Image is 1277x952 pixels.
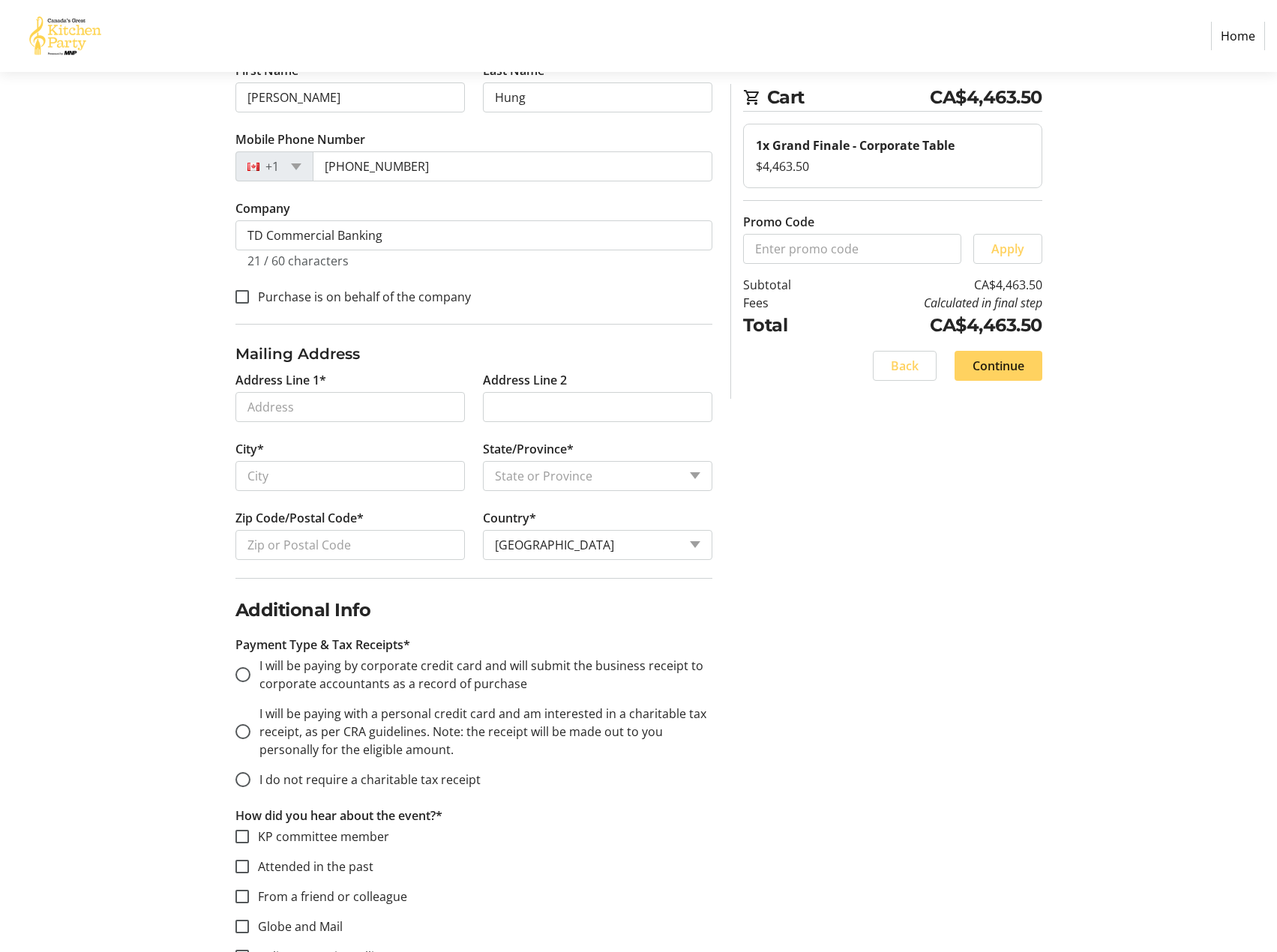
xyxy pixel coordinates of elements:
[249,858,373,876] label: Attended in the past
[973,357,1024,375] span: Continue
[873,351,937,381] button: Back
[259,771,481,788] span: I do not require a charitable tax receipt
[235,440,264,458] label: City*
[249,918,343,936] label: Globe and Mail
[1211,22,1265,50] a: Home
[973,234,1042,264] button: Apply
[483,509,536,527] label: Country*
[259,657,706,692] span: I will be paying by corporate credit card and will submit the business receipt to corporate accou...
[235,199,290,217] label: Company
[743,276,829,294] td: Subtotal
[313,151,712,181] input: (506) 234-5678
[756,157,1030,175] div: $4,463.50
[235,343,712,365] h3: Mailing Address
[955,351,1042,381] button: Continue
[235,130,365,148] label: Mobile Phone Number
[829,312,1042,339] td: CA$4,463.50
[235,636,712,654] p: Payment Type & Tax Receipts*
[891,357,919,375] span: Back
[991,240,1024,258] span: Apply
[249,288,471,306] label: Purchase is on behalf of the company
[767,84,931,111] span: Cart
[743,312,829,339] td: Total
[743,234,961,264] input: Enter promo code
[930,84,1042,111] span: CA$4,463.50
[235,530,465,560] input: Zip or Postal Code
[483,371,567,389] label: Address Line 2
[259,705,709,758] span: I will be paying with a personal credit card and am interested in a charitable tax receipt, as pe...
[743,213,814,231] label: Promo Code
[235,509,364,527] label: Zip Code/Postal Code*
[483,440,574,458] label: State/Province*
[756,137,955,154] strong: 1x Grand Finale - Corporate Table
[235,807,712,825] p: How did you hear about the event?*
[249,888,407,906] label: From a friend or colleague
[235,392,465,422] input: Address
[829,276,1042,294] td: CA$4,463.50
[235,597,712,624] h2: Additional Info
[829,294,1042,312] td: Calculated in final step
[12,6,118,66] img: Canada’s Great Kitchen Party's Logo
[743,294,829,312] td: Fees
[249,828,389,846] label: KP committee member
[247,253,349,269] tr-character-limit: 21 / 60 characters
[235,371,326,389] label: Address Line 1*
[235,461,465,491] input: City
